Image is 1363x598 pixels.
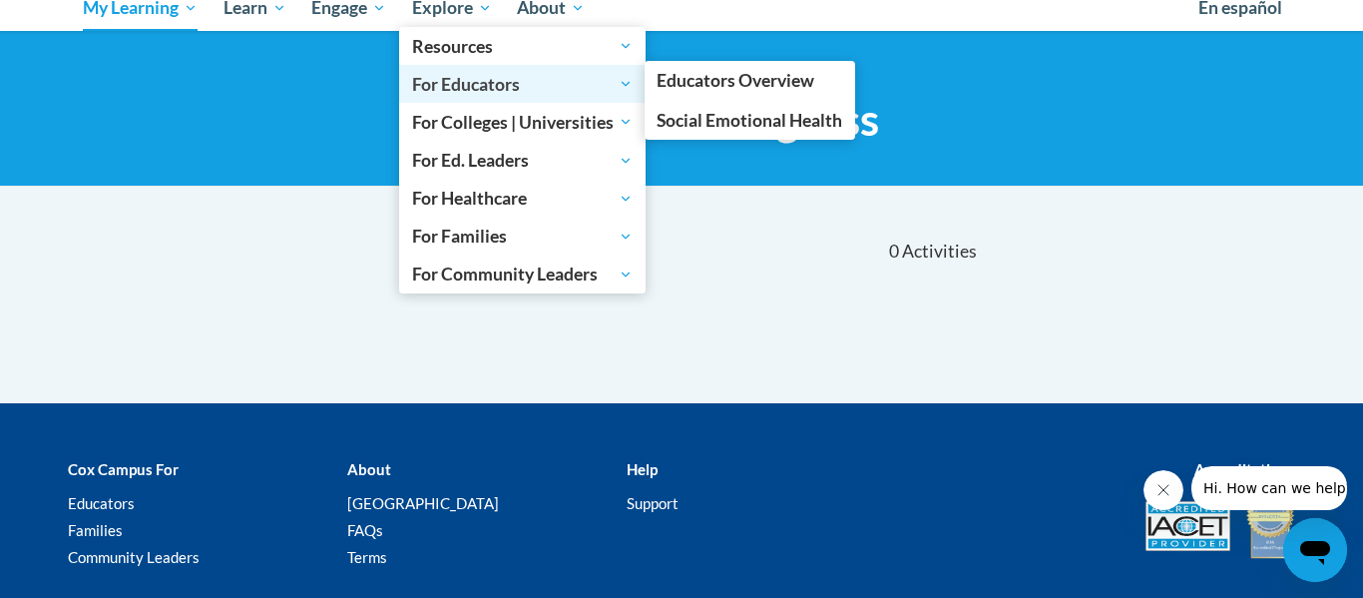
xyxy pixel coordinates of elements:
[347,460,391,478] b: About
[1143,470,1183,510] iframe: Close message
[412,225,633,249] span: For Families
[412,187,633,211] span: For Healthcare
[627,494,679,512] a: Support
[399,65,646,103] a: For Educators
[412,34,633,58] span: Resources
[1145,501,1230,551] img: Accredited IACET® Provider
[399,103,646,141] a: For Colleges | Universities
[68,521,123,539] a: Families
[399,180,646,218] a: For Healthcare
[1283,518,1347,582] iframe: Button to launch messaging window
[68,494,135,512] a: Educators
[1191,466,1347,510] iframe: Message from company
[12,14,162,30] span: Hi. How can we help?
[1245,491,1295,561] img: IDA® Accredited
[347,521,383,539] a: FAQs
[412,263,633,287] span: For Community Leaders
[645,61,856,100] a: Educators Overview
[399,27,646,65] a: Resources
[347,548,387,566] a: Terms
[902,241,977,263] span: Activities
[399,142,646,180] a: For Ed. Leaders
[889,241,899,263] span: 0
[399,218,646,256] a: For Families
[412,149,633,173] span: For Ed. Leaders
[657,110,842,131] span: Social Emotional Health
[1194,460,1295,478] b: Accreditations
[412,110,633,134] span: For Colleges | Universities
[399,256,646,294] a: For Community Leaders
[68,548,200,566] a: Community Leaders
[412,72,633,96] span: For Educators
[657,70,814,91] span: Educators Overview
[645,101,856,140] a: Social Emotional Health
[627,460,658,478] b: Help
[68,460,179,478] b: Cox Campus For
[347,494,499,512] a: [GEOGRAPHIC_DATA]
